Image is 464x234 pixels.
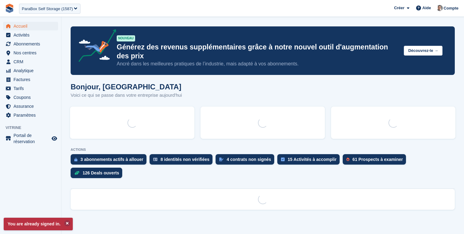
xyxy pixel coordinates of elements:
span: Abonnements [14,40,50,48]
div: 126 Deals ouverts [83,170,119,175]
p: Générez des revenus supplémentaires grâce à notre nouvel outil d'augmentation des prix [117,43,399,60]
span: Portail de réservation [14,132,50,145]
span: Coupons [14,93,50,102]
img: stora-icon-8386f47178a22dfd0bd8f6a31ec36ba5ce8667c1dd55bd0f319d3a0aa187defe.svg [5,4,14,13]
a: 8 identités non vérifiées [150,154,216,168]
a: menu [3,31,58,39]
a: menu [3,40,58,48]
img: contract_signature_icon-13c848040528278c33f63329250d36e43548de30e8caae1d1a13099fd9432cc5.svg [219,158,224,161]
div: 4 contrats non signés [227,157,271,162]
a: menu [3,93,58,102]
div: 61 Prospects à examiner [353,157,403,162]
a: menu [3,22,58,30]
span: Accueil [14,22,50,30]
span: Aide [422,5,431,11]
a: menu [3,111,58,119]
a: 126 Deals ouverts [71,168,125,181]
a: menu [3,66,58,75]
img: deal-1b604bf984904fb50ccaf53a9ad4b4a5d6e5aea283cecdc64d6e3604feb123c2.svg [74,171,80,175]
a: 4 contrats non signés [216,154,277,168]
p: ACTIONS [71,148,455,152]
h1: Bonjour, [GEOGRAPHIC_DATA] [71,83,182,91]
div: 3 abonnements actifs à allouer [80,157,143,162]
span: CRM [14,57,50,66]
span: Tarifs [14,84,50,93]
a: menu [3,57,58,66]
span: Activités [14,31,50,39]
div: NOUVEAU [117,35,135,41]
span: Paramètres [14,111,50,119]
a: 61 Prospects à examiner [343,154,409,168]
span: Compte [444,5,458,11]
img: prospect-51fa495bee0391a8d652442698ab0144808aea92771e9ea1ae160a38d050c398.svg [346,158,349,161]
a: menu [3,102,58,111]
a: 3 abonnements actifs à allouer [71,154,150,168]
img: active_subscription_to_allocate_icon-d502201f5373d7db506a760aba3b589e785aa758c864c3986d89f69b8ff3... [74,158,77,162]
span: Factures [14,75,50,84]
a: menu [3,75,58,84]
span: Analytique [14,66,50,75]
a: menu [3,84,58,93]
p: You are already signed in. [4,218,73,230]
div: 15 Activités à accomplir [288,157,337,162]
div: ParaBox Self Storage (1587) [22,6,73,12]
span: Vitrine [6,125,61,131]
div: 8 identités non vérifiées [161,157,210,162]
span: Créer [394,5,404,11]
a: Boutique d'aperçu [51,135,58,142]
span: Assurance [14,102,50,111]
p: Ancré dans les meilleures pratiques de l’industrie, mais adapté à vos abonnements. [117,60,399,67]
button: Découvrez-le → [404,46,443,56]
img: Sebastien Bonnier [437,5,443,11]
a: menu [3,49,58,57]
span: Nos centres [14,49,50,57]
img: price-adjustments-announcement-icon-8257ccfd72463d97f412b2fc003d46551f7dbcb40ab6d574587a9cd5c0d94... [73,29,116,64]
a: menu [3,132,58,145]
p: Voici ce qui se passe dans votre entreprise aujourd'hui [71,92,182,99]
img: task-75834270c22a3079a89374b754ae025e5fb1db73e45f91037f5363f120a921f8.svg [281,158,285,161]
a: 15 Activités à accomplir [277,154,343,168]
img: verify_identity-adf6edd0f0f0b5bbfe63781bf79b02c33cf7c696d77639b501bdc392416b5a36.svg [153,158,158,161]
